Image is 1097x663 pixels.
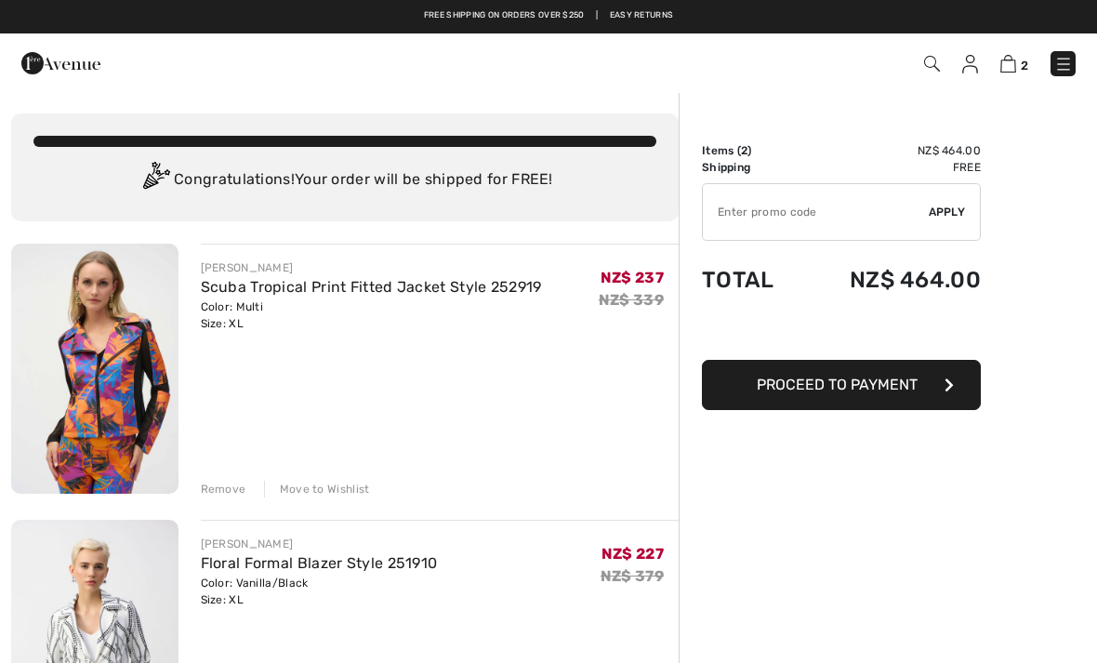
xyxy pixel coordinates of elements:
[599,291,664,309] s: NZ$ 339
[702,159,800,176] td: Shipping
[929,204,966,220] span: Apply
[201,536,438,552] div: [PERSON_NAME]
[201,554,438,572] a: Floral Formal Blazer Style 251910
[962,55,978,73] img: My Info
[924,56,940,72] img: Search
[1000,55,1016,73] img: Shopping Bag
[757,376,918,393] span: Proceed to Payment
[596,9,598,22] span: |
[702,142,800,159] td: Items ( )
[264,481,370,497] div: Move to Wishlist
[137,162,174,199] img: Congratulation2.svg
[741,144,747,157] span: 2
[11,244,178,494] img: Scuba Tropical Print Fitted Jacket Style 252919
[800,142,981,159] td: NZ$ 464.00
[424,9,585,22] a: Free shipping on orders over $250
[33,162,656,199] div: Congratulations! Your order will be shipped for FREE!
[1021,59,1028,73] span: 2
[702,312,981,353] iframe: PayPal
[702,360,981,410] button: Proceed to Payment
[21,53,100,71] a: 1ère Avenue
[201,278,542,296] a: Scuba Tropical Print Fitted Jacket Style 252919
[1054,55,1073,73] img: Menu
[201,259,542,276] div: [PERSON_NAME]
[800,248,981,312] td: NZ$ 464.00
[601,269,664,286] span: NZ$ 237
[201,575,438,608] div: Color: Vanilla/Black Size: XL
[21,45,100,82] img: 1ère Avenue
[1000,52,1028,74] a: 2
[800,159,981,176] td: Free
[201,481,246,497] div: Remove
[702,248,800,312] td: Total
[201,298,542,332] div: Color: Multi Size: XL
[601,567,664,585] s: NZ$ 379
[601,545,664,563] span: NZ$ 227
[703,184,929,240] input: Promo code
[610,9,674,22] a: Easy Returns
